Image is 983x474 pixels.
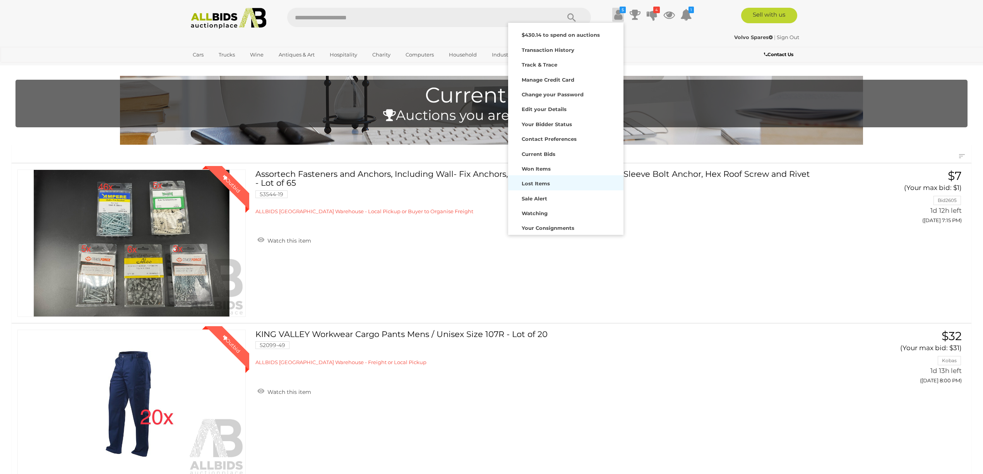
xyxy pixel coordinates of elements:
a: Contact Preferences [508,131,623,145]
strong: Manage Credit Card [522,77,574,83]
a: Industrial [487,48,521,61]
a: Wine [245,48,269,61]
b: Contact Us [764,51,793,57]
strong: Lost Items [522,180,550,187]
a: Hospitality [325,48,362,61]
span: Watch this item [265,237,311,244]
span: $7 [948,169,962,183]
strong: Your Bidder Status [522,121,572,127]
a: Antiques & Art [274,48,320,61]
a: Your Bidder Status [508,116,623,131]
a: Watch this item [255,385,313,397]
a: Current Bids [508,146,623,161]
a: Manage Credit Card [508,72,623,86]
button: Search [552,8,591,27]
a: Charity [367,48,396,61]
a: Contact Us [764,50,795,59]
a: Change your Password [508,86,623,101]
a: Edit your Details [508,101,623,116]
i: 1 [688,7,694,13]
a: Outbid [17,169,246,317]
a: Transaction History [508,42,623,56]
strong: Change your Password [522,91,584,98]
strong: $430.14 to spend on auctions [522,32,600,38]
strong: Track & Trace [522,62,557,68]
strong: Won Items [522,166,551,172]
a: Computers [401,48,439,61]
a: [GEOGRAPHIC_DATA] [188,61,253,74]
a: $ [612,8,624,22]
a: $32 (Your max bid: $31) Kobas 1d 13h left ([DATE] 8:00 PM) [817,330,964,388]
a: $430.14 to spend on auctions [508,27,623,41]
span: | [774,34,776,40]
a: Trucks [214,48,240,61]
a: Cars [188,48,209,61]
a: 4 [646,8,658,22]
div: Outbid [214,326,249,362]
a: Watch this item [255,234,313,246]
strong: Transaction History [522,47,574,53]
a: Sell with us [741,8,797,23]
div: Outbid [214,166,249,202]
a: Assortech Fasteners and Anchors, Including Wall- Fix Anchors, Nylon Plasterboard Anchor, Sleeve B... [261,169,806,215]
a: Lost Items [508,175,623,190]
a: Your Consignments [508,220,623,234]
h4: Auctions you are bidding on [19,108,964,123]
a: KING VALLEY Workwear Cargo Pants Mens / Unisex Size 107R - Lot of 20 52099-49 ALLBIDS [GEOGRAPHIC... [261,330,806,366]
strong: Edit your Details [522,106,567,112]
i: $ [620,7,626,13]
a: Sale Alert [508,190,623,205]
h1: Current Bids [19,84,964,107]
i: 4 [653,7,660,13]
a: Watching [508,205,623,220]
a: Sign Out [777,34,799,40]
span: Watch this item [265,388,311,395]
strong: Current Bids [522,151,555,157]
strong: Volvo Spares [734,34,773,40]
strong: Contact Preferences [522,136,577,142]
a: 1 [680,8,692,22]
a: Won Items [508,161,623,175]
strong: Sale Alert [522,195,547,202]
strong: Watching [522,210,548,216]
a: Household [444,48,482,61]
strong: Your Consignments [522,225,574,231]
a: Volvo Spares [734,34,774,40]
a: $7 (Your max bid: $1) Bid2605 1d 12h left ([DATE] 7:15 PM) [817,169,964,228]
img: Allbids.com.au [187,8,271,29]
img: 53544-19a.jpeg [18,170,245,317]
a: Track & Trace [508,56,623,71]
span: $32 [942,329,962,343]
